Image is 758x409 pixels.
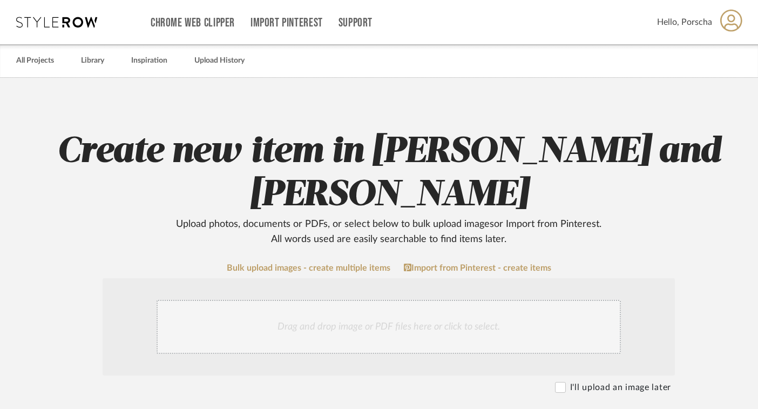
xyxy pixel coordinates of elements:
[45,130,733,247] h2: Create new item in [PERSON_NAME] and [PERSON_NAME]
[251,18,323,28] a: Import Pinterest
[227,264,390,273] a: Bulk upload images - create multiple items
[16,53,54,68] a: All Projects
[657,16,712,29] span: Hello, Porscha
[81,53,104,68] a: Library
[404,263,551,273] a: Import from Pinterest - create items
[339,18,373,28] a: Support
[151,18,235,28] a: Chrome Web Clipper
[194,53,245,68] a: Upload History
[570,381,671,394] label: I'll upload an image later
[131,53,167,68] a: Inspiration
[167,217,610,247] div: Upload photos, documents or PDFs, or select below to bulk upload images or Import from Pinterest ...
